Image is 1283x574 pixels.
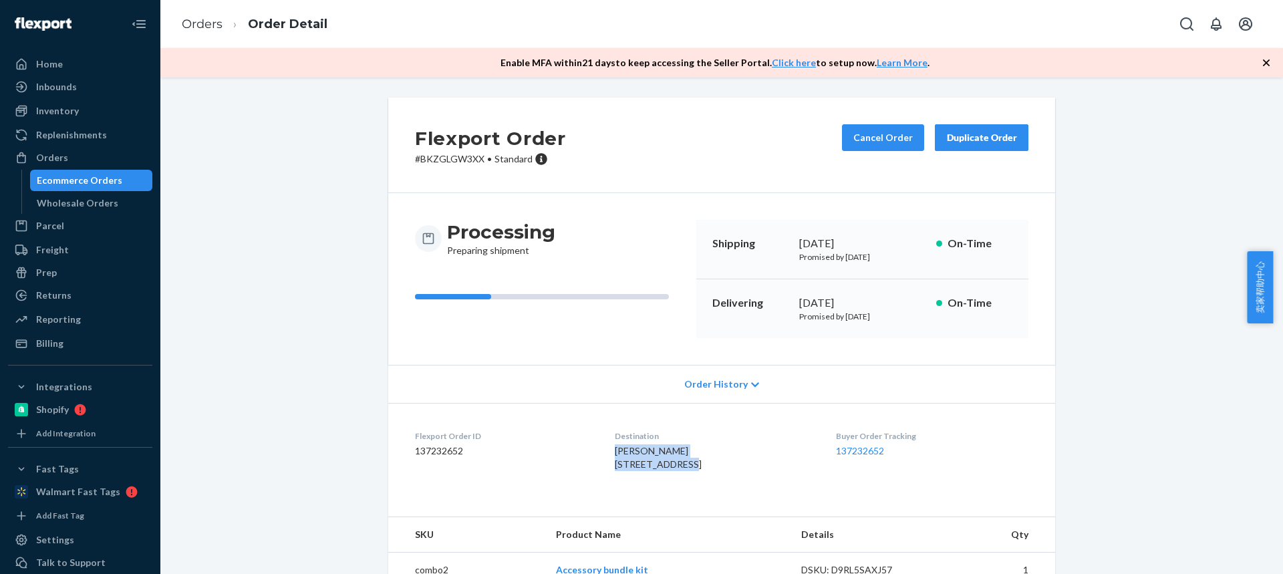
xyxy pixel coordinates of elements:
[8,100,152,122] a: Inventory
[36,462,79,476] div: Fast Tags
[842,124,924,151] button: Cancel Order
[171,5,338,44] ol: breadcrumbs
[501,56,930,69] p: Enable MFA within 21 days to keep accessing the Seller Portal. to setup now. .
[935,124,1028,151] button: Duplicate Order
[8,239,152,261] a: Freight
[37,196,118,210] div: Wholesale Orders
[415,430,593,442] dt: Flexport Order ID
[8,147,152,168] a: Orders
[948,236,1012,251] p: On-Time
[36,151,68,164] div: Orders
[36,485,120,498] div: Walmart Fast Tags
[487,153,492,164] span: •
[36,128,107,142] div: Replenishments
[36,313,81,326] div: Reporting
[799,311,925,322] p: Promised by [DATE]
[447,220,555,257] div: Preparing shipment
[615,445,702,470] span: [PERSON_NAME] [STREET_ADDRESS]
[8,481,152,503] a: Walmart Fast Tags
[36,380,92,394] div: Integrations
[836,445,884,456] a: 137232652
[1247,251,1273,323] button: 卖家帮助中心
[36,556,106,569] div: Talk to Support
[36,266,57,279] div: Prep
[1203,11,1230,37] button: Open notifications
[8,76,152,98] a: Inbounds
[415,152,566,166] p: # BKZGLGW3XX
[36,219,64,233] div: Parcel
[36,510,84,521] div: Add Fast Tag
[799,236,925,251] div: [DATE]
[30,170,153,191] a: Ecommerce Orders
[36,80,77,94] div: Inbounds
[8,376,152,398] button: Integrations
[36,289,72,302] div: Returns
[37,174,122,187] div: Ecommerce Orders
[8,309,152,330] a: Reporting
[36,57,63,71] div: Home
[712,295,789,311] p: Delivering
[772,57,816,68] a: Click here
[684,378,748,391] span: Order History
[248,17,327,31] a: Order Detail
[8,124,152,146] a: Replenishments
[494,153,533,164] span: Standard
[8,333,152,354] a: Billing
[836,430,1028,442] dt: Buyer Order Tracking
[15,17,72,31] img: Flexport logo
[126,11,152,37] button: Close Navigation
[36,428,96,439] div: Add Integration
[36,403,69,416] div: Shopify
[30,192,153,214] a: Wholesale Orders
[8,426,152,442] a: Add Integration
[8,458,152,480] button: Fast Tags
[877,57,928,68] a: Learn More
[447,220,555,244] h3: Processing
[36,104,79,118] div: Inventory
[388,517,545,553] th: SKU
[799,251,925,263] p: Promised by [DATE]
[712,236,789,251] p: Shipping
[948,295,1012,311] p: On-Time
[8,529,152,551] a: Settings
[36,243,69,257] div: Freight
[415,444,593,458] dd: 137232652
[791,517,938,553] th: Details
[182,17,223,31] a: Orders
[8,399,152,420] a: Shopify
[36,533,74,547] div: Settings
[937,517,1055,553] th: Qty
[946,131,1017,144] div: Duplicate Order
[8,215,152,237] a: Parcel
[415,124,566,152] h2: Flexport Order
[8,53,152,75] a: Home
[1232,11,1259,37] button: Open account menu
[615,430,814,442] dt: Destination
[8,508,152,524] a: Add Fast Tag
[545,517,791,553] th: Product Name
[8,552,152,573] a: Talk to Support
[8,285,152,306] a: Returns
[1173,11,1200,37] button: Open Search Box
[8,262,152,283] a: Prep
[36,337,63,350] div: Billing
[799,295,925,311] div: [DATE]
